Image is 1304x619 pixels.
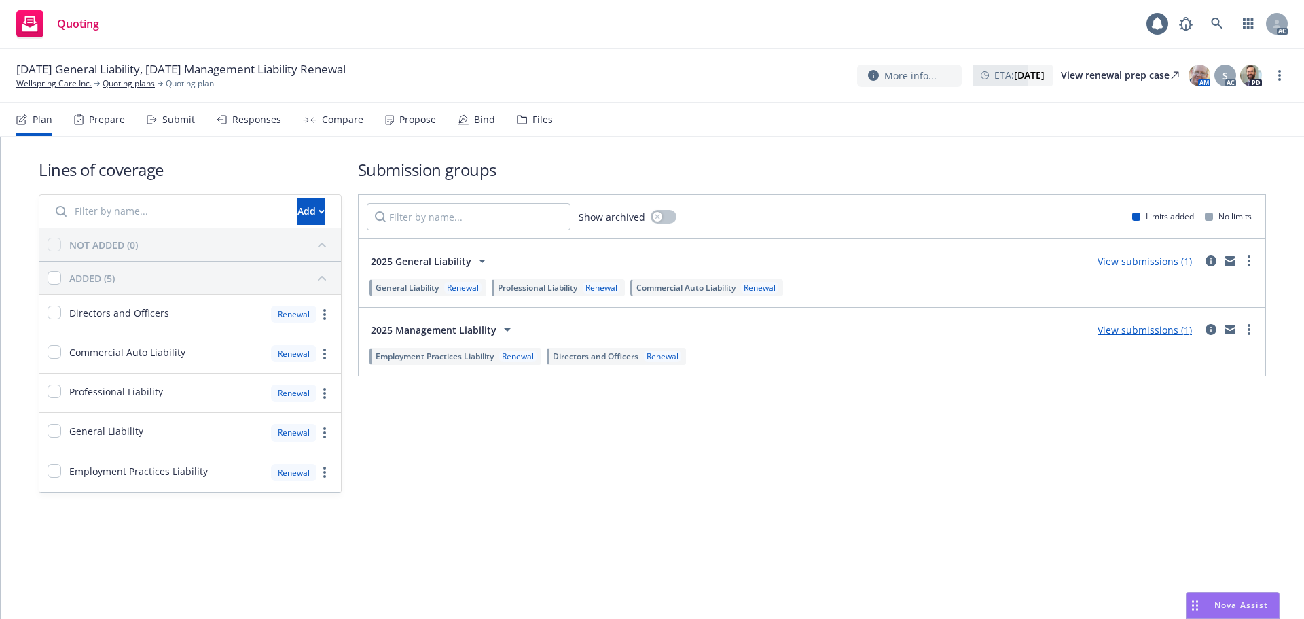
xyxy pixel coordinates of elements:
a: Search [1203,10,1231,37]
span: ETA : [994,68,1045,82]
a: View renewal prep case [1061,65,1179,86]
div: NOT ADDED (0) [69,238,138,252]
a: circleInformation [1203,321,1219,338]
span: Commercial Auto Liability [636,282,736,294]
span: Employment Practices Liability [69,464,208,478]
a: Report a Bug [1172,10,1199,37]
a: Quoting [11,5,105,43]
div: Renewal [499,351,537,362]
div: Plan [33,114,52,125]
a: more [1271,67,1288,84]
strong: [DATE] [1014,69,1045,82]
div: Responses [232,114,281,125]
div: Propose [399,114,436,125]
span: Directors and Officers [553,351,638,362]
a: more [316,425,333,441]
span: S [1222,69,1228,83]
div: Renewal [741,282,778,294]
button: NOT ADDED (0) [69,234,333,255]
button: Add [297,198,325,225]
div: Renewal [271,464,316,481]
span: More info... [884,69,937,83]
a: Wellspring Care Inc. [16,77,92,90]
div: Compare [322,114,363,125]
div: Limits added [1132,211,1194,222]
a: more [1241,253,1257,269]
h1: Submission groups [358,158,1266,181]
div: Files [532,114,553,125]
a: more [316,306,333,323]
div: Prepare [89,114,125,125]
span: Directors and Officers [69,306,169,320]
a: mail [1222,321,1238,338]
a: View submissions (1) [1098,255,1192,268]
button: More info... [857,65,962,87]
a: more [316,464,333,480]
div: Renewal [444,282,482,294]
span: Professional Liability [69,385,163,399]
div: Renewal [583,282,620,294]
div: ADDED (5) [69,271,115,285]
div: Renewal [644,351,681,362]
a: circleInformation [1203,253,1219,269]
span: Show archived [579,210,645,224]
span: [DATE] General Liability, [DATE] Management Liability Renewal [16,61,346,77]
span: Commercial Auto Liability [69,345,185,359]
span: Nova Assist [1214,599,1268,611]
div: Renewal [271,424,316,441]
div: Add [297,198,325,224]
span: 2025 General Liability [371,254,471,268]
img: photo [1240,65,1262,86]
h1: Lines of coverage [39,158,342,181]
button: 2025 General Liability [367,247,494,275]
span: Quoting [57,18,99,29]
button: Nova Assist [1186,592,1280,619]
div: Bind [474,114,495,125]
a: mail [1222,253,1238,269]
div: Drag to move [1187,593,1203,618]
a: more [1241,321,1257,338]
a: more [316,346,333,362]
button: 2025 Management Liability [367,316,520,343]
span: Quoting plan [166,77,214,90]
a: View submissions (1) [1098,323,1192,336]
span: Professional Liability [498,282,577,294]
span: General Liability [376,282,439,294]
img: photo [1189,65,1210,86]
a: Quoting plans [103,77,155,90]
span: Employment Practices Liability [376,351,494,362]
input: Filter by name... [48,198,289,225]
div: Renewal [271,345,316,362]
div: Renewal [271,306,316,323]
div: Renewal [271,385,316,402]
a: more [316,385,333,402]
a: Switch app [1235,10,1262,37]
input: Filter by name... [367,203,570,230]
button: ADDED (5) [69,267,333,289]
div: No limits [1205,211,1252,222]
div: Submit [162,114,195,125]
span: 2025 Management Liability [371,323,496,337]
span: General Liability [69,424,143,438]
